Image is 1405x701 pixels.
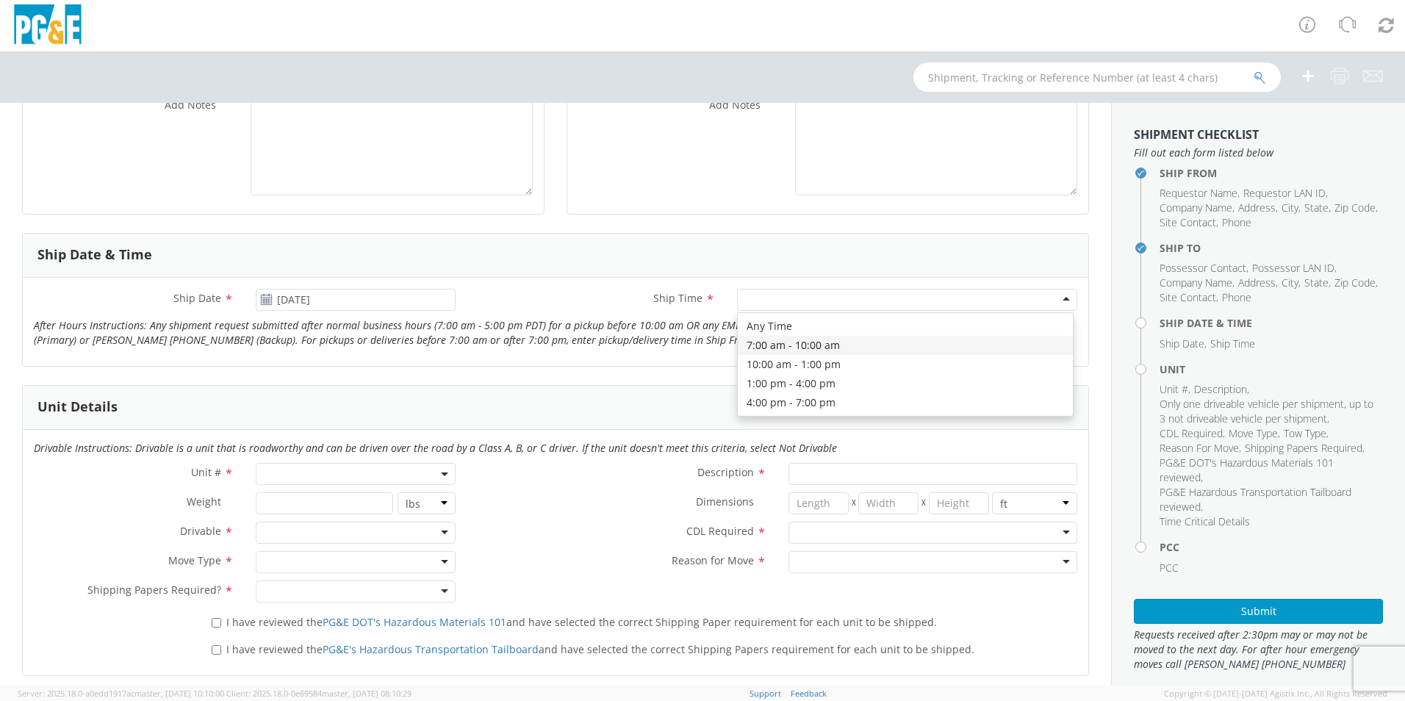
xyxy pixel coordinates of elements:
[1252,261,1334,275] span: Possessor LAN ID
[1160,261,1248,276] li: ,
[913,62,1281,92] input: Shipment, Tracking or Reference Number (at least 4 chars)
[1160,441,1241,456] li: ,
[212,618,221,628] input: I have reviewed thePG&E DOT's Hazardous Materials 101and have selected the correct Shipping Paper...
[11,4,85,48] img: pge-logo-06675f144f4cfa6a6814.png
[1243,186,1326,200] span: Requestor LAN ID
[34,441,837,455] i: Drivable Instructions: Drivable is a unit that is roadworthy and can be driven over the road by a...
[1334,201,1378,215] li: ,
[1160,186,1240,201] li: ,
[180,524,221,538] span: Drivable
[1134,628,1383,672] span: Requests received after 2:30pm may or may not be moved to the next day. For after hour emergency ...
[1229,426,1280,441] li: ,
[1160,168,1383,179] h4: Ship From
[1160,337,1204,350] span: Ship Date
[1304,276,1331,290] li: ,
[1282,201,1298,215] span: City
[672,553,754,567] span: Reason for Move
[1334,276,1376,290] span: Zip Code
[1160,215,1216,229] span: Site Contact
[1160,397,1373,425] span: Only one driveable vehicle per shipment, up to 3 not driveable vehicle per shipment
[1160,290,1218,305] li: ,
[1245,441,1365,456] li: ,
[750,688,781,699] a: Support
[173,291,221,305] span: Ship Date
[37,248,152,262] h3: Ship Date & Time
[1304,276,1329,290] span: State
[1160,441,1239,455] span: Reason For Move
[191,465,221,479] span: Unit #
[323,615,506,629] a: PG&E DOT's Hazardous Materials 101
[212,645,221,655] input: I have reviewed thePG&E's Hazardous Transportation Tailboardand have selected the correct Shippin...
[226,688,412,699] span: Client: 2025.18.0-0e69584
[1160,456,1334,484] span: PG&E DOT's Hazardous Materials 101 reviewed
[322,688,412,699] span: master, [DATE] 08:10:29
[1252,261,1337,276] li: ,
[1160,426,1223,440] span: CDL Required
[1160,542,1383,553] h4: PCC
[738,317,1073,336] div: Any Time
[1160,276,1235,290] li: ,
[1282,201,1301,215] li: ,
[1160,261,1246,275] span: Possessor Contact
[858,492,919,514] input: Width
[87,583,221,597] span: Shipping Papers Required?
[1160,485,1379,514] li: ,
[1160,561,1179,575] span: PCC
[1222,215,1251,229] span: Phone
[1160,382,1190,397] li: ,
[1160,215,1218,230] li: ,
[929,492,989,514] input: Height
[696,495,754,508] span: Dimensions
[1160,317,1383,328] h4: Ship Date & Time
[1284,426,1329,441] li: ,
[1284,426,1326,440] span: Tow Type
[1238,276,1278,290] li: ,
[134,688,224,699] span: master, [DATE] 10:10:00
[738,355,1073,374] div: 10:00 am - 1:00 pm
[1238,276,1276,290] span: Address
[1282,276,1301,290] li: ,
[849,492,859,514] span: X
[1222,290,1251,304] span: Phone
[697,465,754,479] span: Description
[1334,276,1378,290] li: ,
[1160,426,1225,441] li: ,
[1160,397,1379,426] li: ,
[226,615,937,629] span: I have reviewed the and have selected the correct Shipping Paper requirement for each unit to be ...
[1238,201,1278,215] li: ,
[1194,382,1247,396] span: Description
[1160,514,1250,528] span: Time Critical Details
[1160,290,1216,304] span: Site Contact
[34,318,1041,347] i: After Hours Instructions: Any shipment request submitted after normal business hours (7:00 am - 5...
[1282,276,1298,290] span: City
[1229,426,1278,440] span: Move Type
[1334,201,1376,215] span: Zip Code
[738,374,1073,393] div: 1:00 pm - 4:00 pm
[791,688,827,699] a: Feedback
[1160,201,1235,215] li: ,
[1160,201,1232,215] span: Company Name
[738,336,1073,355] div: 7:00 am - 10:00 am
[1245,441,1362,455] span: Shipping Papers Required
[1304,201,1329,215] span: State
[168,553,221,567] span: Move Type
[1160,242,1383,254] h4: Ship To
[1134,599,1383,624] button: Submit
[37,400,118,414] h3: Unit Details
[919,492,929,514] span: X
[1160,337,1207,351] li: ,
[226,642,974,656] span: I have reviewed the and have selected the correct Shipping Papers requirement for each unit to be...
[1210,337,1255,350] span: Ship Time
[187,495,221,508] span: Weight
[653,291,702,305] span: Ship Time
[686,524,754,538] span: CDL Required
[1160,456,1379,485] li: ,
[1160,186,1237,200] span: Requestor Name
[1194,382,1249,397] li: ,
[709,98,761,112] span: Add Notes
[1164,688,1387,700] span: Copyright © [DATE]-[DATE] Agistix Inc., All Rights Reserved
[18,688,224,699] span: Server: 2025.18.0-a0edd1917ac
[323,642,539,656] a: PG&E's Hazardous Transportation Tailboard
[1134,126,1259,143] strong: Shipment Checklist
[1238,201,1276,215] span: Address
